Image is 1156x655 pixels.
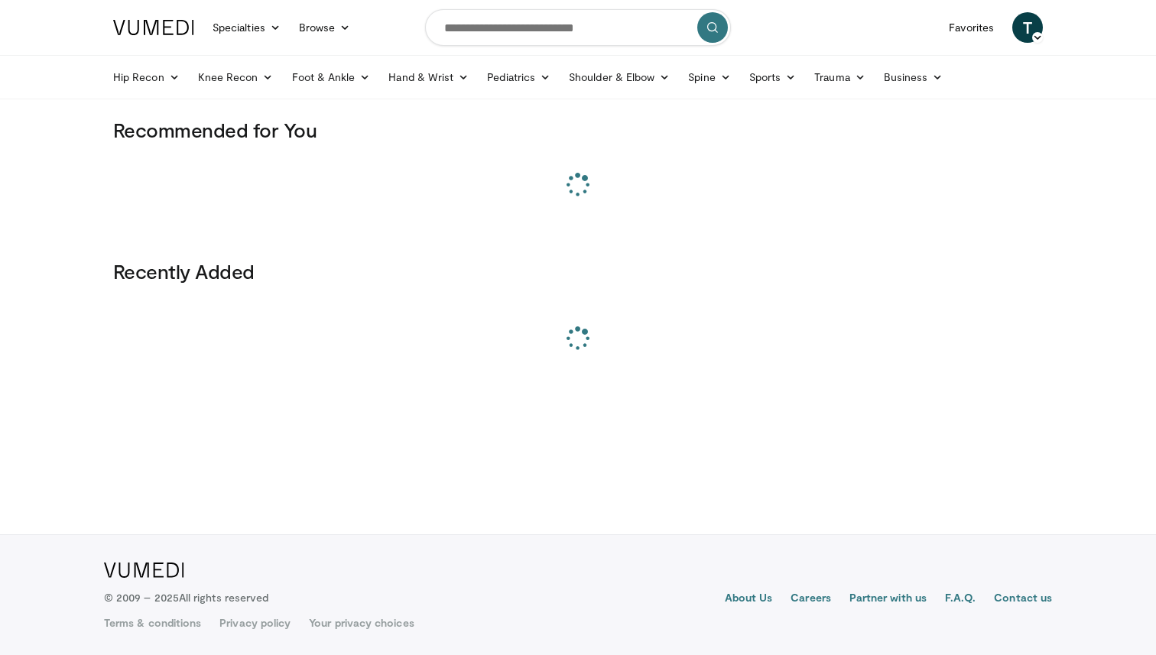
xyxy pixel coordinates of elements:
a: Hip Recon [104,62,189,92]
a: Careers [791,590,831,608]
a: Shoulder & Elbow [560,62,679,92]
a: Partner with us [849,590,927,608]
img: VuMedi Logo [113,20,194,35]
a: Favorites [940,12,1003,43]
a: About Us [725,590,773,608]
a: Terms & conditions [104,615,201,631]
a: Trauma [805,62,875,92]
a: T [1012,12,1043,43]
a: Contact us [994,590,1052,608]
a: Browse [290,12,360,43]
input: Search topics, interventions [425,9,731,46]
a: Knee Recon [189,62,283,92]
a: Specialties [203,12,290,43]
a: Business [875,62,953,92]
a: Privacy policy [219,615,291,631]
img: VuMedi Logo [104,563,184,578]
a: Foot & Ankle [283,62,380,92]
p: © 2009 – 2025 [104,590,268,605]
a: Your privacy choices [309,615,414,631]
a: Hand & Wrist [379,62,478,92]
h3: Recently Added [113,259,1043,284]
span: All rights reserved [179,591,268,604]
a: Spine [679,62,739,92]
a: Sports [740,62,806,92]
h3: Recommended for You [113,118,1043,142]
a: Pediatrics [478,62,560,92]
a: F.A.Q. [945,590,976,608]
